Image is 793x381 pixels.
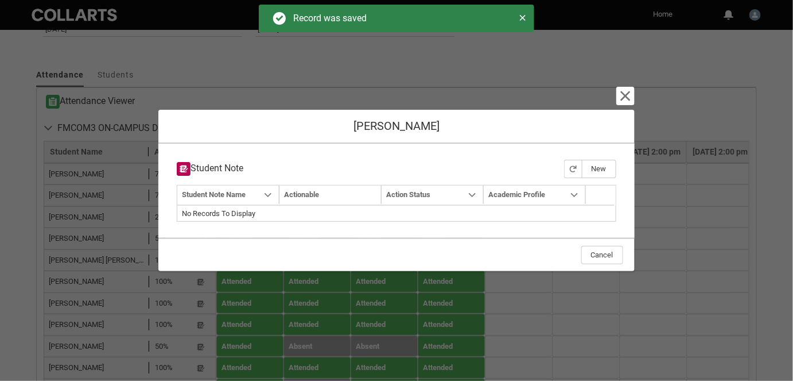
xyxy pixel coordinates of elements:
[177,162,243,176] h3: Student Note
[564,160,582,178] button: Refresh
[182,208,611,220] div: No Records To Display
[582,160,616,178] button: New
[618,88,633,103] button: Cancel and close
[581,246,623,264] button: Cancel
[168,119,625,133] h1: [PERSON_NAME]
[293,13,367,24] span: Record was saved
